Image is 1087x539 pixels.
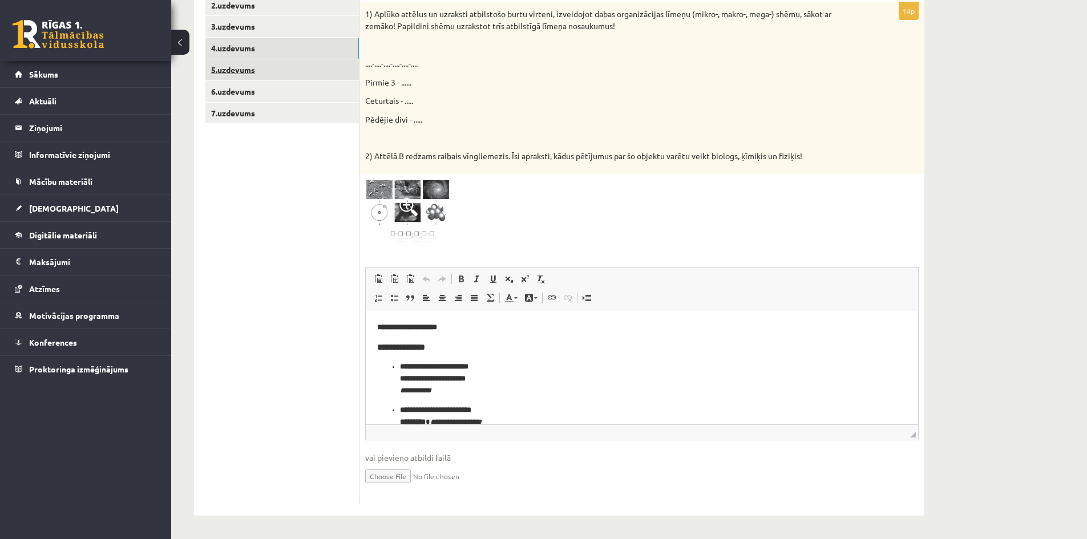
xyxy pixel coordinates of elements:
span: Aktuāli [29,96,56,106]
span: Atzīmes [29,283,60,294]
a: Teksta krāsa [501,290,521,305]
a: Slīpraksts (vadīšanas taustiņš+I) [469,271,485,286]
a: Ievietot no Worda [402,271,418,286]
legend: Informatīvie ziņojumi [29,141,157,168]
img: z2.jpg [365,180,451,244]
a: Proktoringa izmēģinājums [15,356,157,382]
a: Aktuāli [15,88,157,114]
a: Ievietot/noņemt numurētu sarakstu [370,290,386,305]
a: Ielīmēt (vadīšanas taustiņš+V) [370,271,386,286]
p: Pirmie 3 - ...... [365,76,862,88]
a: 6.uzdevums [205,81,359,102]
a: Digitālie materiāli [15,222,157,248]
a: Konferences [15,329,157,355]
span: Digitālie materiāli [29,230,97,240]
a: Ziņojumi [15,115,157,141]
p: Pēdējie divi - ..... [365,114,862,125]
p: 2) Attēlā B redzams raibais vīngliemezis. Īsi apraksti, kādus pētījumus par šo objektu varētu vei... [365,151,862,162]
p: 14p [899,2,919,20]
legend: Maksājumi [29,249,157,275]
span: Sākums [29,69,58,79]
a: Fona krāsa [521,290,541,305]
a: Bloka citāts [402,290,418,305]
p: 1) Aplūko attēlus un uzraksti atbilstošo burtu virteni, izveidojot dabas organizācijas līmeņu (mi... [365,8,862,32]
a: Saite (vadīšanas taustiņš+K) [544,290,560,305]
a: Izlīdzināt malas [466,290,482,305]
iframe: Bagātinātā teksta redaktors, wiswyg-editor-user-answer-47024919962760 [366,310,918,424]
a: [DEMOGRAPHIC_DATA] [15,195,157,221]
a: Atcelt (vadīšanas taustiņš+Z) [418,271,434,286]
a: Ievietot lapas pārtraukumu drukai [579,290,595,305]
a: Treknraksts (vadīšanas taustiņš+B) [453,271,469,286]
span: vai pievieno atbildi failā [365,452,919,464]
a: Motivācijas programma [15,302,157,329]
a: Sākums [15,61,157,87]
a: Ievietot kā vienkāršu tekstu (vadīšanas taustiņš+pārslēgšanas taustiņš+V) [386,271,402,286]
span: [DEMOGRAPHIC_DATA] [29,203,119,213]
a: Noņemt stilus [533,271,549,286]
span: Mērogot [910,432,916,437]
a: Informatīvie ziņojumi [15,141,157,168]
span: Konferences [29,337,77,347]
a: Maksājumi [15,249,157,275]
a: Centrēti [434,290,450,305]
a: Apakšraksts [501,271,517,286]
span: Motivācijas programma [29,310,119,321]
a: Atzīmes [15,275,157,302]
a: Atkārtot (vadīšanas taustiņš+Y) [434,271,450,286]
body: Bagātinātā teksta redaktors, wiswyg-editor-user-answer-47024919962760 [11,11,541,297]
span: Proktoringa izmēģinājums [29,364,128,374]
p: ....-....-....-....-....-.... [365,58,862,70]
a: Math [482,290,498,305]
span: Mācību materiāli [29,176,92,187]
a: Rīgas 1. Tālmācības vidusskola [13,20,104,48]
a: 7.uzdevums [205,103,359,124]
legend: Ziņojumi [29,115,157,141]
a: Izlīdzināt pa kreisi [418,290,434,305]
a: Ievietot/noņemt sarakstu ar aizzīmēm [386,290,402,305]
a: Atsaistīt [560,290,576,305]
p: Ceturtais - ..... [365,95,862,107]
a: Augšraksts [517,271,533,286]
a: Izlīdzināt pa labi [450,290,466,305]
a: Pasvītrojums (vadīšanas taustiņš+U) [485,271,501,286]
a: 3.uzdevums [205,16,359,37]
a: 4.uzdevums [205,38,359,59]
a: 5.uzdevums [205,59,359,80]
a: Mācību materiāli [15,168,157,194]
